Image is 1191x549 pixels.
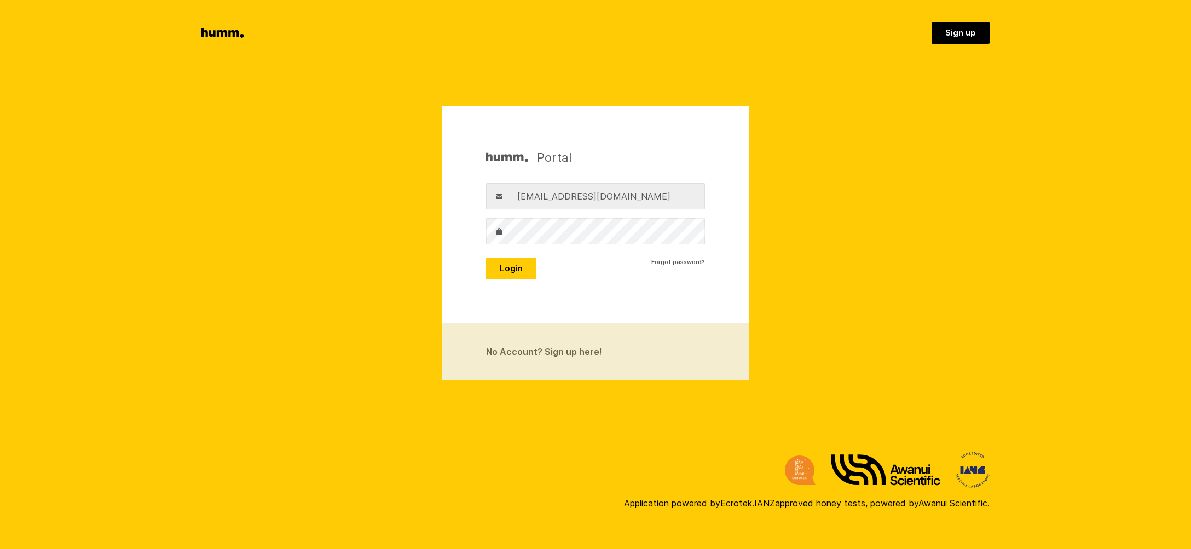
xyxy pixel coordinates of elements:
[720,498,752,509] a: Ecrotek
[754,498,775,509] a: IANZ
[486,149,528,166] img: Humm
[442,323,749,380] a: No Account? Sign up here!
[956,452,990,488] img: International Accreditation New Zealand
[651,258,705,267] a: Forgot password?
[932,22,990,44] a: Sign up
[785,455,816,485] img: Ecrotek
[918,498,987,509] a: Awanui Scientific
[486,149,572,166] h1: Portal
[831,454,940,486] img: Awanui Scientific
[624,497,990,510] div: Application powered by . approved honey tests, powered by .
[486,258,536,279] button: Login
